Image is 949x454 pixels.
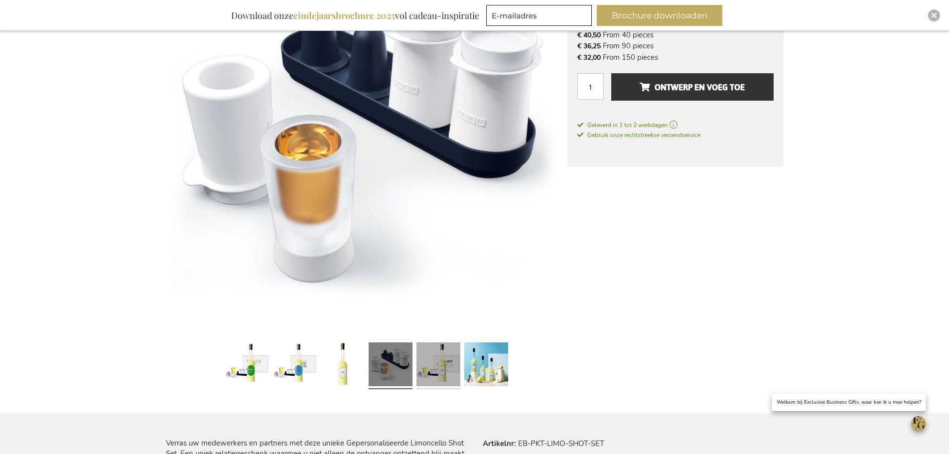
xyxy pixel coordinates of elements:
span: € 40,50 [577,30,601,40]
span: € 36,25 [577,41,601,51]
span: Ontwerp en voeg toe [640,79,745,95]
a: The Personalised Limoncello Shot Set [273,338,317,393]
b: eindejaarsbrochure 2025 [293,9,395,21]
div: Close [928,9,940,21]
a: Gebruik onze rechtstreekse verzendservice [577,130,700,140]
input: E-mailadres [486,5,592,26]
span: € 32,00 [577,53,601,62]
div: Download onze vol cadeau-inspiratie [227,5,484,26]
img: Close [931,12,937,18]
input: Aantal [577,73,604,100]
a: Zoku Shooter Ice Molds [369,338,412,393]
a: The Personalised Limoncello Shot Set [225,338,269,393]
li: From 40 pieces [577,29,774,40]
a: Geleverd in 1 tot 2 werkdagen [577,121,774,130]
a: The Personalised Limoncello Shot Set [464,338,508,393]
form: marketing offers and promotions [486,5,595,29]
li: From 150 pieces [577,52,774,63]
a: The Personalised Limoncello Shot Set [416,338,460,393]
button: Brochure downloaden [597,5,722,26]
li: From 90 pieces [577,40,774,51]
a: The Personalised Limoncello Shot Set [321,338,365,393]
button: Ontwerp en voeg toe [611,73,773,101]
span: Gebruik onze rechtstreekse verzendservice [577,131,700,139]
